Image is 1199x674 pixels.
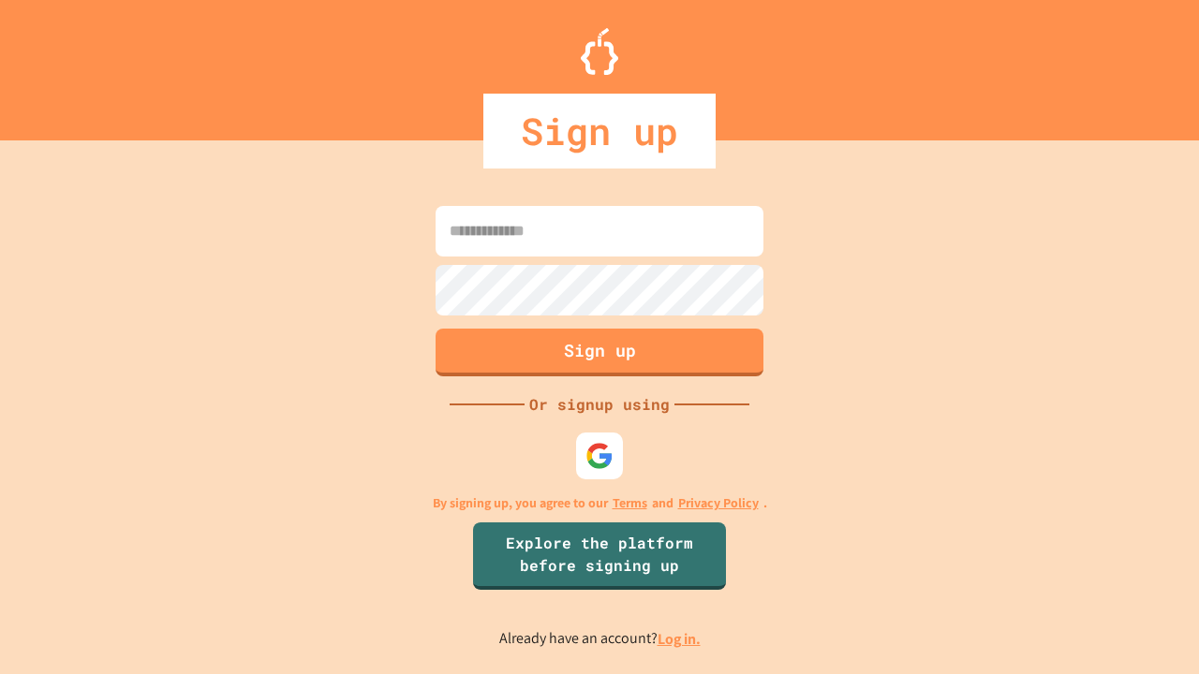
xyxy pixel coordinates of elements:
[473,522,726,590] a: Explore the platform before signing up
[613,493,647,513] a: Terms
[678,493,759,513] a: Privacy Policy
[499,627,701,651] p: Already have an account?
[436,329,763,376] button: Sign up
[433,493,767,513] p: By signing up, you agree to our and .
[581,28,618,75] img: Logo.svg
[585,442,614,470] img: google-icon.svg
[525,393,674,416] div: Or signup using
[658,629,701,649] a: Log in.
[483,94,716,168] div: Sign up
